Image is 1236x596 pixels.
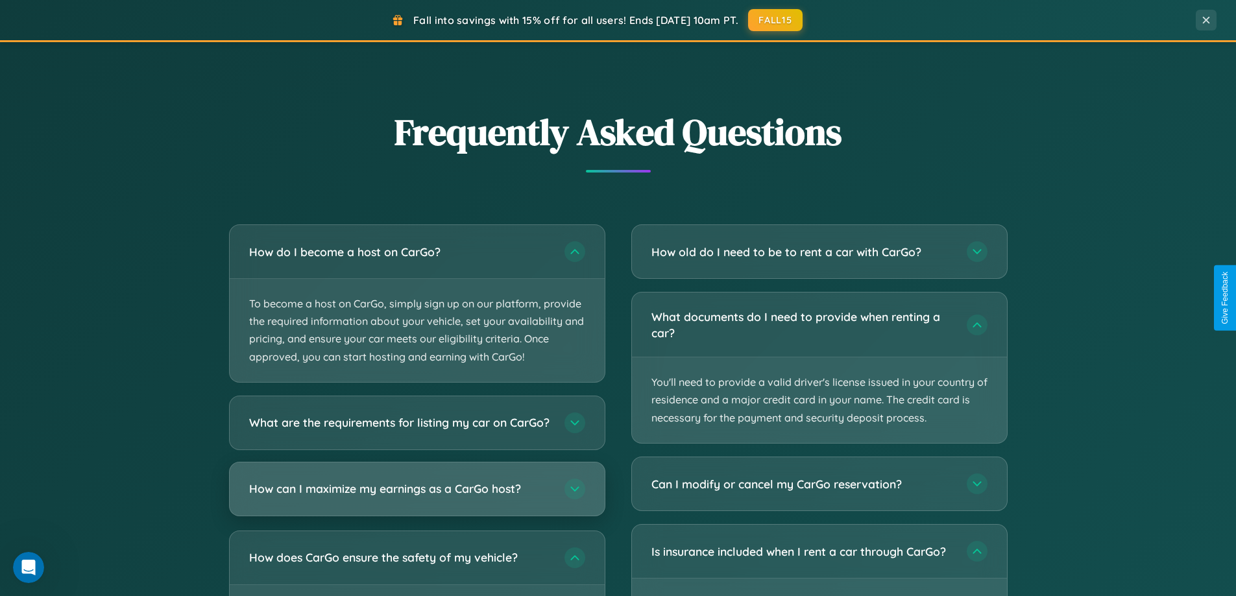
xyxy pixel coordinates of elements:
[651,476,954,492] h3: Can I modify or cancel my CarGo reservation?
[1220,272,1230,324] div: Give Feedback
[632,357,1007,443] p: You'll need to provide a valid driver's license issued in your country of residence and a major c...
[249,549,551,566] h3: How does CarGo ensure the safety of my vehicle?
[651,543,954,560] h3: Is insurance included when I rent a car through CarGo?
[249,244,551,260] h3: How do I become a host on CarGo?
[748,9,803,31] button: FALL15
[651,244,954,260] h3: How old do I need to be to rent a car with CarGo?
[13,552,44,583] iframe: Intercom live chat
[229,107,1008,157] h2: Frequently Asked Questions
[249,481,551,497] h3: How can I maximize my earnings as a CarGo host?
[413,14,738,27] span: Fall into savings with 15% off for all users! Ends [DATE] 10am PT.
[651,309,954,340] h3: What documents do I need to provide when renting a car?
[249,414,551,431] h3: What are the requirements for listing my car on CarGo?
[230,279,605,382] p: To become a host on CarGo, simply sign up on our platform, provide the required information about...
